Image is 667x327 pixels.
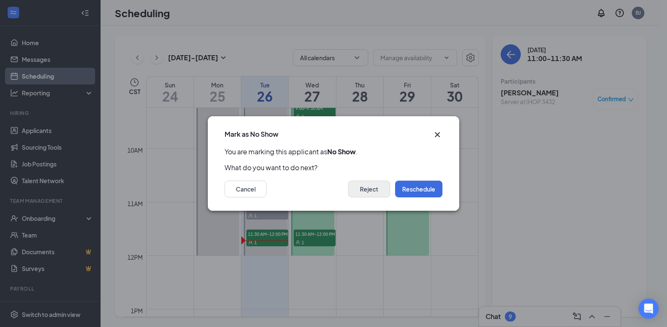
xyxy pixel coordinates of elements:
p: What do you want to do next? [225,163,442,172]
button: Reject [348,181,390,197]
h3: Mark as No Show [225,130,279,139]
b: No Show [327,147,356,156]
button: Cancel [225,181,266,197]
button: Close [432,130,442,140]
p: You are marking this applicant as . [225,147,442,156]
button: Reschedule [395,181,442,197]
div: Open Intercom Messenger [639,299,659,319]
svg: Cross [432,130,442,140]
